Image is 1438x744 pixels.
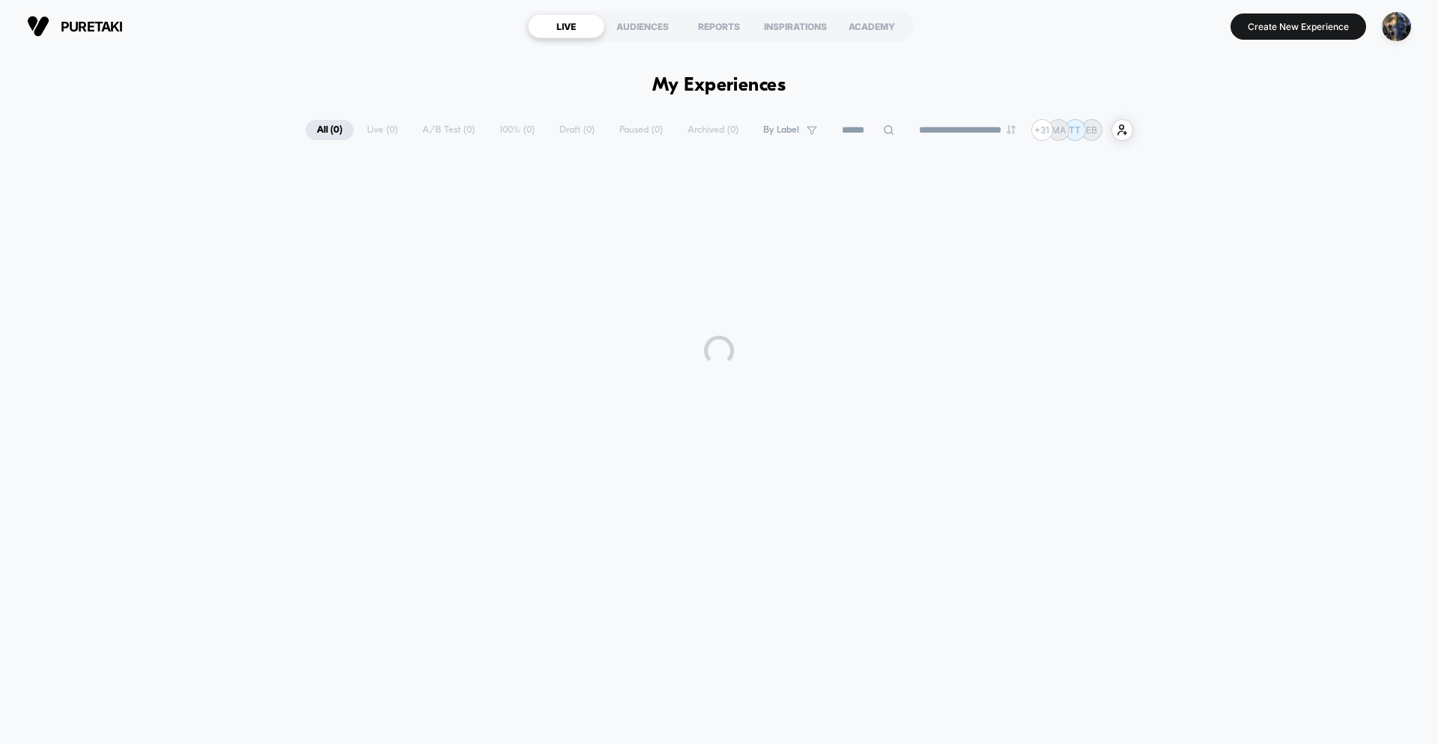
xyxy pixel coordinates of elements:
button: ppic [1377,11,1416,42]
p: TT [1069,124,1081,136]
img: Visually logo [27,15,49,37]
div: AUDIENCES [604,14,681,38]
button: puretaki [22,14,127,38]
span: puretaki [61,19,123,34]
div: + 31 [1031,119,1053,141]
span: By Label [763,124,799,136]
p: EB [1086,124,1097,136]
div: REPORTS [681,14,757,38]
h1: My Experiences [652,75,786,97]
div: ACADEMY [834,14,910,38]
img: ppic [1382,12,1411,41]
img: end [1007,125,1016,134]
div: LIVE [528,14,604,38]
button: Create New Experience [1231,13,1366,40]
span: All ( 0 ) [306,120,354,140]
p: MA [1052,124,1066,136]
div: INSPIRATIONS [757,14,834,38]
